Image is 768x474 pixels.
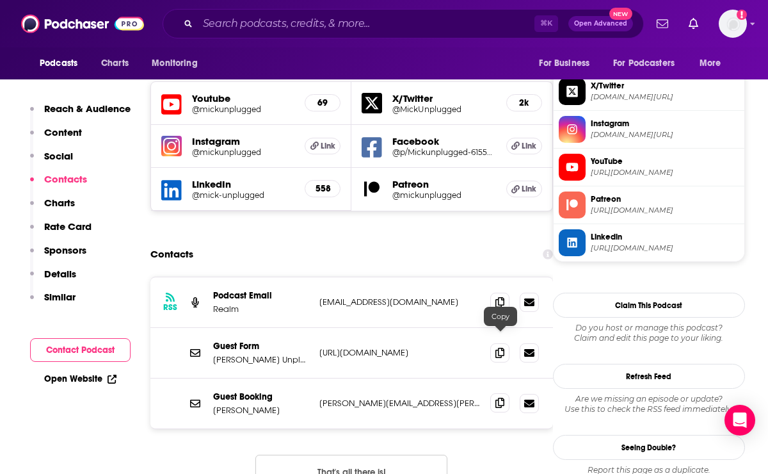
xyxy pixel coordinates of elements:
[553,323,745,343] div: Claim and edit this page to your liking.
[553,323,745,333] span: Do you host or manage this podcast?
[392,190,495,200] a: @mickunplugged
[484,307,517,326] div: Copy
[213,341,309,352] p: Guest Form
[163,9,644,38] div: Search podcasts, credits, & more...
[719,10,747,38] button: Show profile menu
[213,304,309,315] p: Realm
[506,138,542,154] a: Link
[319,347,480,358] p: [URL][DOMAIN_NAME]
[559,78,739,105] a: X/Twitter[DOMAIN_NAME][URL]
[161,136,182,156] img: iconImage
[553,394,745,414] div: Are we missing an episode or update? Use this to check the RSS feed immediately.
[40,54,77,72] span: Podcasts
[553,293,745,318] button: Claim This Podcast
[30,102,131,126] button: Reach & Audience
[316,183,330,194] h5: 558
[574,20,627,27] span: Open Advanced
[213,391,309,402] p: Guest Booking
[392,147,495,157] a: @p/Mickunplugged-61554954248837
[152,54,197,72] span: Monitoring
[700,54,721,72] span: More
[691,51,737,76] button: open menu
[192,190,294,200] a: @mick-unplugged
[192,147,294,157] a: @mickunplugged
[392,178,495,190] h5: Patreon
[591,206,739,215] span: https://www.patreon.com/mickunplugged
[568,16,633,31] button: Open AdvancedNew
[591,130,739,140] span: instagram.com/mickunplugged
[591,118,739,129] span: Instagram
[30,150,73,174] button: Social
[213,354,309,365] p: [PERSON_NAME] Unplugged
[321,141,335,151] span: Link
[591,156,739,167] span: YouTube
[213,290,309,301] p: Podcast Email
[737,10,747,20] svg: Add a profile image
[30,126,82,150] button: Content
[591,92,739,102] span: twitter.com/MickUnplugged
[44,291,76,303] p: Similar
[591,243,739,253] span: https://www.linkedin.com/company/mick-unplugged
[319,398,480,409] p: [PERSON_NAME][EMAIL_ADDRESS][PERSON_NAME][DOMAIN_NAME]
[392,92,495,104] h5: X/Twitter
[192,104,294,114] a: @mickunplugged
[517,97,531,108] h5: 2k
[559,154,739,181] a: YouTube[URL][DOMAIN_NAME]
[724,405,755,436] div: Open Intercom Messenger
[613,54,675,72] span: For Podcasters
[591,231,739,243] span: Linkedin
[44,102,131,115] p: Reach & Audience
[44,220,92,233] p: Rate Card
[44,268,76,280] p: Details
[609,8,632,20] span: New
[719,10,747,38] span: Logged in as sarahhallprinc
[192,135,294,147] h5: Instagram
[506,181,542,197] a: Link
[163,302,177,313] h3: RSS
[530,51,605,76] button: open menu
[150,242,193,266] h2: Contacts
[31,51,94,76] button: open menu
[392,104,495,114] a: @MickUnplugged
[30,291,76,315] button: Similar
[591,80,739,92] span: X/Twitter
[652,13,673,35] a: Show notifications dropdown
[30,244,86,268] button: Sponsors
[539,54,589,72] span: For Business
[591,193,739,205] span: Patreon
[21,12,144,36] img: Podchaser - Follow, Share and Rate Podcasts
[30,197,75,220] button: Charts
[213,405,309,416] p: [PERSON_NAME]
[553,435,745,460] a: Seeing Double?
[316,97,330,108] h5: 69
[605,51,693,76] button: open menu
[559,116,739,143] a: Instagram[DOMAIN_NAME][URL]
[534,15,558,32] span: ⌘ K
[44,373,116,384] a: Open Website
[305,138,340,154] a: Link
[684,13,703,35] a: Show notifications dropdown
[44,197,75,209] p: Charts
[559,192,739,218] a: Patreon[URL][DOMAIN_NAME]
[192,178,294,190] h5: LinkedIn
[44,126,82,138] p: Content
[30,268,76,291] button: Details
[553,364,745,389] button: Refresh Feed
[591,168,739,177] span: https://www.youtube.com/@mickunplugged
[101,54,129,72] span: Charts
[44,244,86,256] p: Sponsors
[198,13,534,34] input: Search podcasts, credits, & more...
[192,92,294,104] h5: Youtube
[522,141,536,151] span: Link
[559,229,739,256] a: Linkedin[URL][DOMAIN_NAME]
[30,220,92,244] button: Rate Card
[93,51,136,76] a: Charts
[319,297,480,307] p: [EMAIL_ADDRESS][DOMAIN_NAME]
[143,51,214,76] button: open menu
